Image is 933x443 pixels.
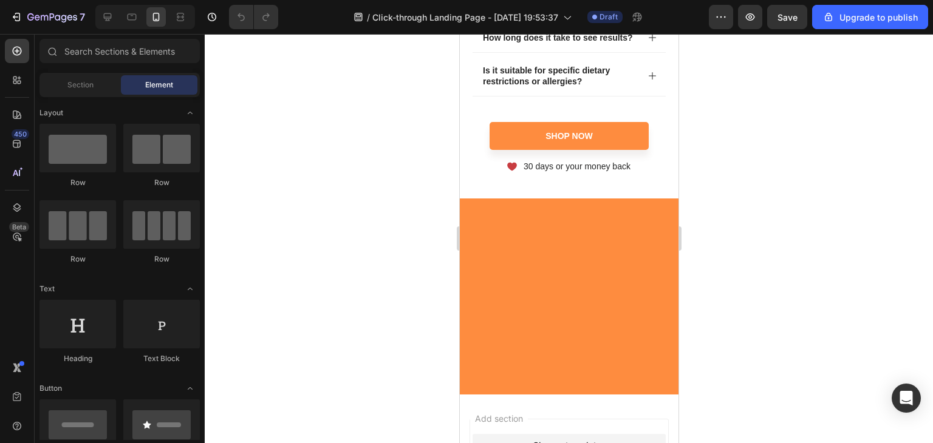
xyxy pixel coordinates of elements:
[39,177,116,188] div: Row
[600,12,618,22] span: Draft
[180,103,200,123] span: Toggle open
[12,129,29,139] div: 450
[180,279,200,299] span: Toggle open
[23,31,176,53] p: Is it suitable for specific dietary restrictions or allergies?
[39,383,62,394] span: Button
[86,96,133,107] div: Shop Now
[30,88,189,116] a: Shop Now
[10,378,68,391] span: Add section
[460,34,678,443] iframe: Design area
[767,5,807,29] button: Save
[123,254,200,265] div: Row
[39,283,55,294] span: Text
[145,79,173,90] span: Element
[5,5,91,29] button: 7
[39,353,116,364] div: Heading
[892,384,921,413] div: Open Intercom Messenger
[180,379,200,398] span: Toggle open
[67,79,94,90] span: Section
[229,5,278,29] div: Undo/Redo
[372,11,558,24] span: Click-through Landing Page - [DATE] 19:53:37
[822,11,918,24] div: Upgrade to publish
[9,222,29,232] div: Beta
[39,254,116,265] div: Row
[123,353,200,364] div: Text Block
[812,5,928,29] button: Upgrade to publish
[39,107,63,118] span: Layout
[64,127,171,138] p: 30 days or your money back
[367,11,370,24] span: /
[39,39,200,63] input: Search Sections & Elements
[777,12,798,22] span: Save
[73,405,146,418] div: Choose templates
[123,177,200,188] div: Row
[80,10,85,24] p: 7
